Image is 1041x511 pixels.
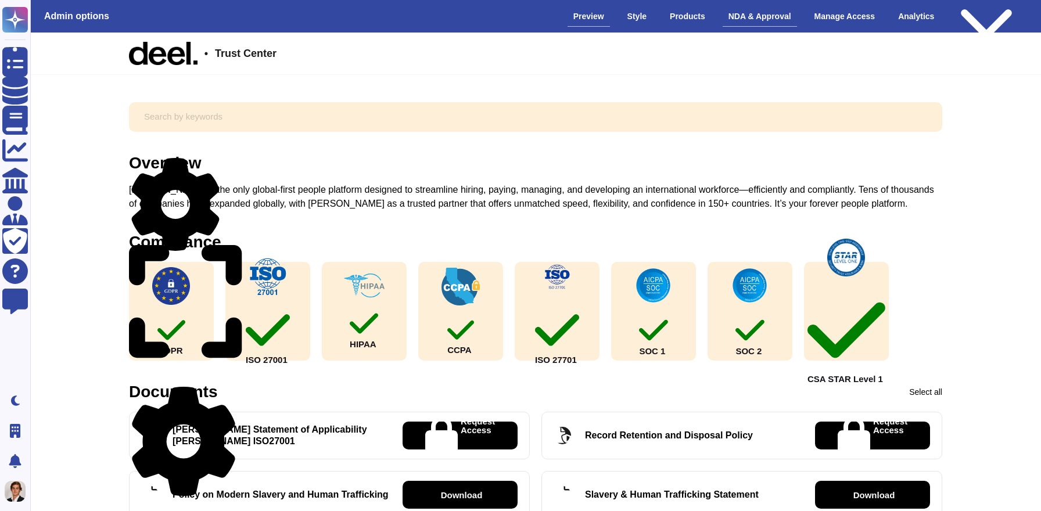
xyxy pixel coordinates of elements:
[441,491,483,499] p: Download
[461,417,495,454] p: Request Access
[735,314,764,355] div: SOC 2
[204,48,208,59] span: •
[807,286,885,383] div: CSA STAR Level 1
[731,267,769,304] img: check
[5,481,26,502] img: user
[246,305,290,364] div: ISO 27001
[215,48,277,59] span: Trust Center
[634,267,672,304] img: check
[2,478,34,504] button: user
[129,234,221,250] div: Compliance
[639,314,667,355] div: SOC 1
[909,388,942,396] div: Select all
[664,6,711,26] div: Products
[129,183,942,211] div: [PERSON_NAME] is the only global-first people platform designed to streamline hiring, paying, man...
[873,417,907,454] p: Request Access
[137,107,934,127] input: Search by keywords
[44,10,109,21] h3: Admin options
[809,6,881,26] div: Manage Access
[538,258,576,296] img: check
[173,424,389,447] div: [PERSON_NAME] Statement of Applicability [PERSON_NAME] ISO27001
[344,274,385,298] img: check
[568,6,610,27] div: Preview
[585,489,759,501] div: Slavery & Human Trafficking Statement
[853,491,895,499] p: Download
[723,6,797,27] div: NDA & Approval
[585,430,753,441] div: Record Retention and Disposal Policy
[129,42,198,65] img: Company Banner
[441,268,480,305] img: check
[892,6,940,26] div: Analytics
[350,307,379,349] div: HIPAA
[129,384,217,400] div: Documents
[535,305,579,364] div: ISO 27701
[129,155,202,171] div: Overview
[622,6,652,26] div: Style
[827,239,865,276] img: check
[248,258,288,296] img: check
[173,489,389,501] div: Policy on Modern Slavery and Human Trafficking
[447,315,474,354] div: CCPA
